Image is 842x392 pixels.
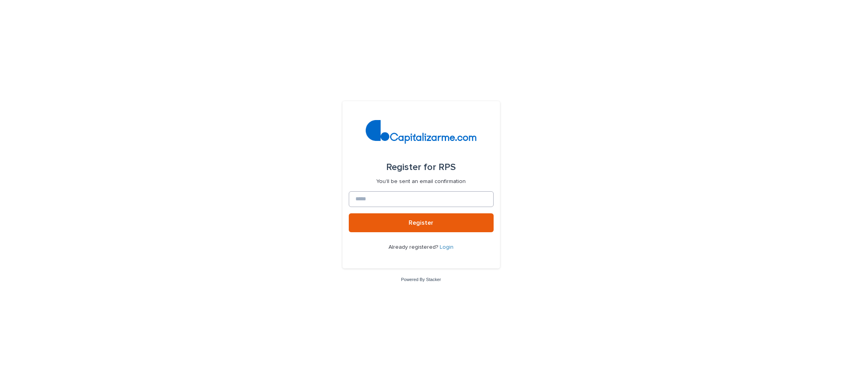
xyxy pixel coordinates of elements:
span: Already registered? [389,244,440,250]
p: You'll be sent an email confirmation [376,178,466,185]
span: Register [409,220,433,226]
a: Login [440,244,453,250]
span: Register for [386,163,436,172]
div: RPS [386,156,456,178]
a: Powered By Stacker [401,277,441,282]
img: TjQlHxlQVOtaKxwbrr5R [366,120,476,144]
button: Register [349,213,494,232]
